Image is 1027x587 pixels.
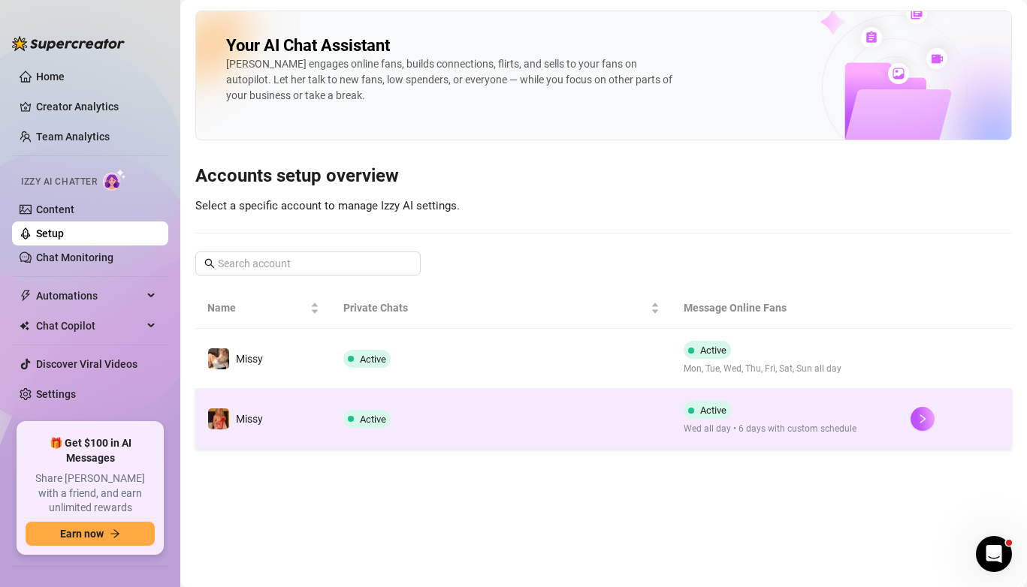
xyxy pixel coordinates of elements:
[236,353,263,365] span: Missy
[20,290,32,302] span: thunderbolt
[207,300,307,316] span: Name
[976,536,1012,572] iframe: Intercom live chat
[21,175,97,189] span: Izzy AI Chatter
[36,251,113,263] a: Chat Monitoring
[204,258,215,269] span: search
[195,164,1012,188] h3: Accounts setup overview
[36,358,137,370] a: Discover Viral Videos
[36,95,156,119] a: Creator Analytics
[700,345,726,356] span: Active
[700,405,726,416] span: Active
[195,199,460,212] span: Select a specific account to manage Izzy AI settings.
[60,528,104,540] span: Earn now
[684,422,856,436] span: Wed all day • 6 days with custom schedule
[343,300,648,316] span: Private Chats
[12,36,125,51] img: logo-BBDzfeDw.svg
[236,413,263,425] span: Missy
[36,131,110,143] a: Team Analytics
[218,255,400,272] input: Search account
[36,388,76,400] a: Settings
[917,414,928,424] span: right
[195,287,331,329] th: Name
[208,408,229,429] img: Missy
[360,354,386,365] span: Active
[103,169,126,191] img: AI Chatter
[684,362,841,376] span: Mon, Tue, Wed, Thu, Fri, Sat, Sun all day
[36,203,74,215] a: Content
[36,314,143,338] span: Chat Copilot
[672,287,899,329] th: Message Online Fans
[26,522,155,546] button: Earn nowarrow-right
[226,35,390,56] h2: Your AI Chat Assistant
[110,528,120,539] span: arrow-right
[26,436,155,465] span: 🎁 Get $100 in AI Messages
[360,414,386,425] span: Active
[36,227,64,239] a: Setup
[331,287,672,329] th: Private Chats
[36,71,65,83] a: Home
[36,284,143,308] span: Automations
[226,56,677,104] div: [PERSON_NAME] engages online fans, builds connections, flirts, and sells to your fans on autopilo...
[208,348,229,369] img: Missy
[26,471,155,516] span: Share [PERSON_NAME] with a friend, and earn unlimited rewards
[911,407,935,431] button: right
[20,321,29,331] img: Chat Copilot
